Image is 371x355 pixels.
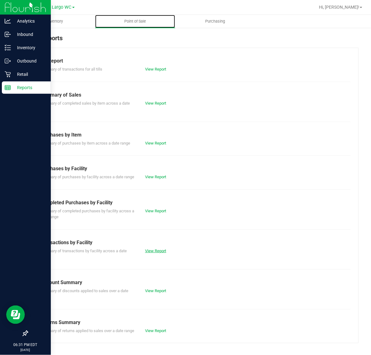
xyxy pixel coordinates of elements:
[40,328,134,333] span: Summary of returns applied to sales over a date range
[5,31,11,37] inline-svg: Inbound
[145,175,166,179] a: View Report
[145,67,166,71] a: View Report
[116,19,154,24] span: Point of Sale
[3,342,48,348] p: 06:31 PM EDT
[145,141,166,145] a: View Report
[52,5,72,10] span: Largo WC
[11,31,48,38] p: Inbound
[11,71,48,78] p: Retail
[6,305,25,324] iframe: Resource center
[145,101,166,106] a: View Report
[40,175,134,179] span: Summary of purchases by facility across a date range
[319,5,359,10] span: Hi, [PERSON_NAME]!
[40,141,130,145] span: Summary of purchases by item across a date range
[40,199,346,206] div: Completed Purchases by Facility
[5,18,11,24] inline-svg: Analytics
[5,71,11,77] inline-svg: Retail
[40,101,130,112] span: Summary of completed sales by item across a date range
[40,239,346,246] div: Transactions by Facility
[40,279,346,286] div: Discount Summary
[11,57,48,65] p: Outbound
[40,67,102,71] span: Summary of transactions for all tills
[27,33,359,48] div: POS Reports
[11,17,48,25] p: Analytics
[5,84,11,91] inline-svg: Reports
[40,165,346,172] div: Purchases by Facility
[3,348,48,352] p: [DATE]
[40,91,346,99] div: Summary of Sales
[40,288,128,299] span: Summary of discounts applied to sales over a date range
[39,19,71,24] span: Inventory
[40,209,134,219] span: Summary of completed purchases by facility across a date range
[197,19,233,24] span: Purchasing
[145,328,166,333] a: View Report
[40,57,346,65] div: Till Report
[40,249,127,259] span: Summary of transactions by facility across a date range
[145,209,166,213] a: View Report
[40,131,346,139] div: Purchases by Item
[11,44,48,51] p: Inventory
[5,58,11,64] inline-svg: Outbound
[40,319,346,326] div: Returns Summary
[145,288,166,293] a: View Report
[5,45,11,51] inline-svg: Inventory
[145,249,166,253] a: View Report
[11,84,48,91] p: Reports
